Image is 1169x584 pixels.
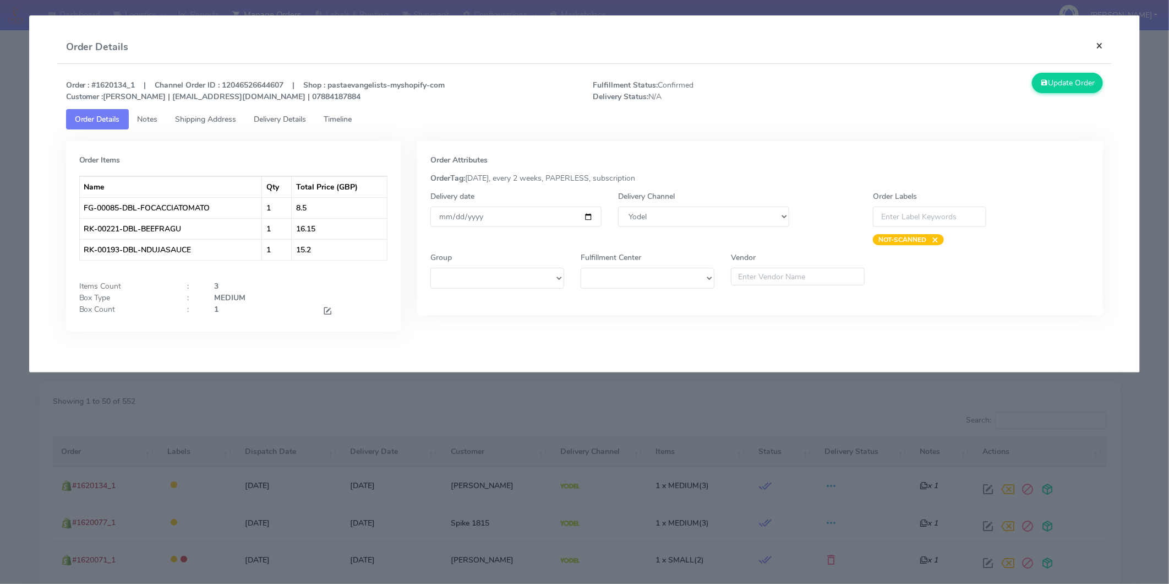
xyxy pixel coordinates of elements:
[66,91,103,102] strong: Customer :
[262,239,292,260] td: 1
[138,114,158,125] span: Notes
[179,280,206,292] div: :
[71,304,179,318] div: Box Count
[1032,73,1104,93] button: Update Order
[262,176,292,197] th: Qty
[71,280,179,292] div: Items Count
[1087,31,1112,60] button: Close
[584,79,848,102] span: Confirmed N/A
[214,293,245,303] strong: MEDIUM
[80,197,263,218] td: FG-00085-DBL-FOCACCIATOMATO
[873,207,986,227] input: Enter Label Keywords
[873,191,917,202] label: Order Labels
[593,91,648,102] strong: Delivery Status:
[324,114,352,125] span: Timeline
[292,176,387,197] th: Total Price (GBP)
[926,234,938,245] span: ×
[214,281,218,291] strong: 3
[79,155,121,165] strong: Order Items
[80,218,263,239] td: RK-00221-DBL-BEEFRAGU
[430,173,465,183] strong: OrderTag:
[581,252,641,263] label: Fulfillment Center
[731,252,756,263] label: Vendor
[71,292,179,304] div: Box Type
[262,218,292,239] td: 1
[593,80,658,90] strong: Fulfillment Status:
[731,268,865,285] input: Enter Vendor Name
[75,114,120,125] span: Order Details
[66,109,1104,129] ul: Tabs
[66,80,445,102] strong: Order : #1620134_1 | Channel Order ID : 12046526644607 | Shop : pastaevangelists-myshopify-com [P...
[254,114,307,125] span: Delivery Details
[179,292,206,304] div: :
[618,191,675,202] label: Delivery Channel
[292,239,387,260] td: 15.2
[80,176,263,197] th: Name
[422,172,1099,184] div: [DATE], every 2 weeks, PAPERLESS, subscription
[292,197,387,218] td: 8.5
[430,191,474,202] label: Delivery date
[430,252,452,263] label: Group
[292,218,387,239] td: 16.15
[878,235,926,244] strong: NOT-SCANNED
[214,304,218,315] strong: 1
[179,304,206,318] div: :
[176,114,237,125] span: Shipping Address
[262,197,292,218] td: 1
[66,40,129,55] h4: Order Details
[430,155,488,165] strong: Order Attributes
[80,239,263,260] td: RK-00193-DBL-NDUJASAUCE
